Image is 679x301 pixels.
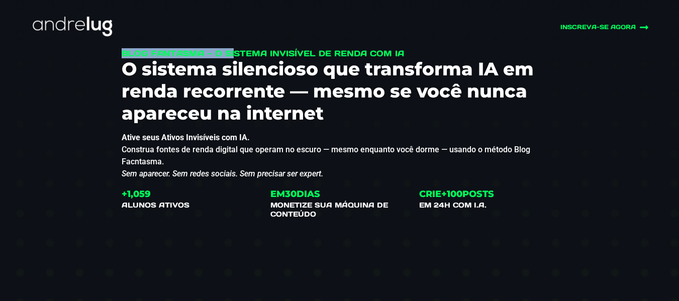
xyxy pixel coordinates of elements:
div: + [122,187,189,200]
h1: Blog Fantasma — O Sistema Invisível de Renda com IA [122,49,558,58]
span: 100 [447,188,462,199]
div: EM DIAS [270,187,409,200]
span: 1,059 [127,188,151,199]
strong: Ative seus Ativos Invisíveis com IA. [122,133,250,142]
h3: O sistema silencioso que transforma IA em renda recorrente — mesmo se você nunca apareceu na inte... [122,58,558,124]
h4: EM 24H COM I.A. [419,200,494,210]
p: Construa fontes de renda digital que operam no escuro — mesmo enquanto você dorme — usando o méto... [122,132,558,180]
h4: MONETIZE SUA MÁQUINA DE CONTEÚDO [270,200,409,219]
span: 30 [285,188,297,199]
h4: ALUNOS ativos [122,200,189,210]
div: CRIE+ POSTS [419,187,494,200]
em: Sem aparecer. Sem redes sociais. Sem precisar ser expert. [122,169,323,178]
a: INSCREVA-SE AGORA [462,23,649,32]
